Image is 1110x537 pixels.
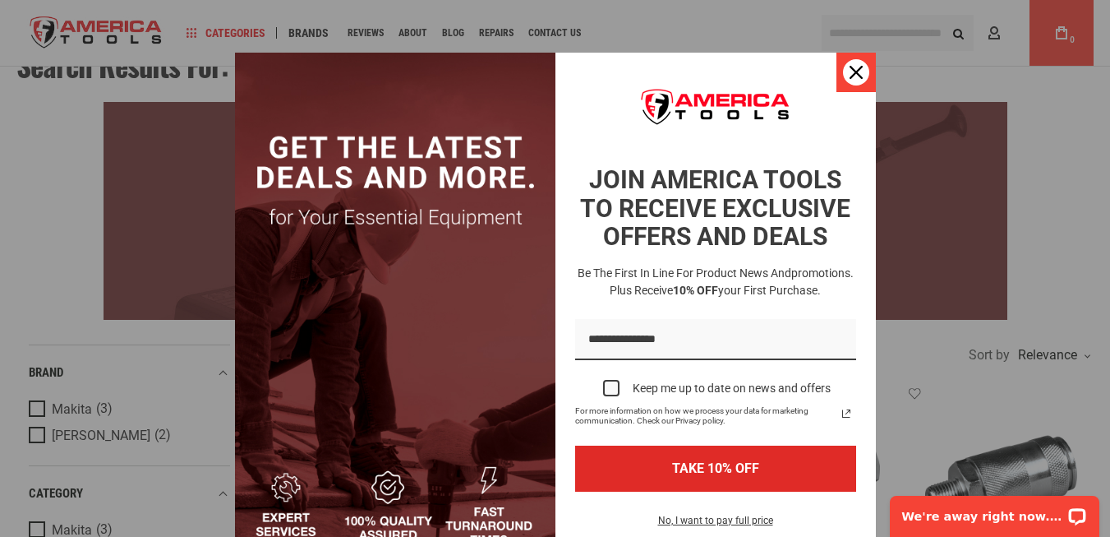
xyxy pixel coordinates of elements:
input: Email field [575,319,856,361]
a: Read our Privacy Policy [836,404,856,424]
iframe: LiveChat chat widget [879,485,1110,537]
svg: link icon [836,404,856,424]
h3: Be the first in line for product news and [572,265,859,299]
strong: 10% OFF [673,284,718,297]
span: For more information on how we process your data for marketing communication. Check our Privacy p... [575,406,836,426]
button: Close [836,53,876,92]
div: Keep me up to date on news and offers [633,382,831,396]
button: TAKE 10% OFF [575,446,856,491]
span: promotions. Plus receive your first purchase. [610,266,854,297]
strong: JOIN AMERICA TOOLS TO RECEIVE EXCLUSIVE OFFERS AND DEALS [580,165,850,251]
svg: close icon [850,66,863,79]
